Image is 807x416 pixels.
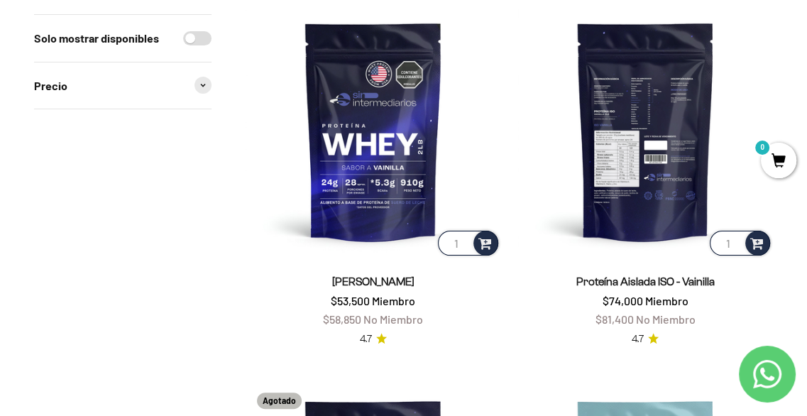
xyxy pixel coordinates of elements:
span: $74,000 [603,294,643,307]
a: 0 [761,154,796,170]
summary: Precio [34,62,212,109]
a: 4.74.7 de 5.0 estrellas [360,332,387,347]
span: No Miembro [636,312,696,326]
span: Precio [34,77,67,95]
span: Miembro [372,294,415,307]
span: 4.7 [632,332,644,347]
a: [PERSON_NAME] [332,275,415,288]
a: Proteína Aislada ISO - Vainilla [576,275,715,288]
span: $58,850 [323,312,361,326]
span: No Miembro [363,312,423,326]
span: $53,500 [331,294,370,307]
a: 4.74.7 de 5.0 estrellas [632,332,659,347]
img: Proteína Aislada ISO - Vainilla [518,4,774,259]
span: $81,400 [595,312,634,326]
mark: 0 [754,139,771,156]
label: Solo mostrar disponibles [34,29,159,48]
span: 4.7 [360,332,372,347]
span: Miembro [645,294,688,307]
